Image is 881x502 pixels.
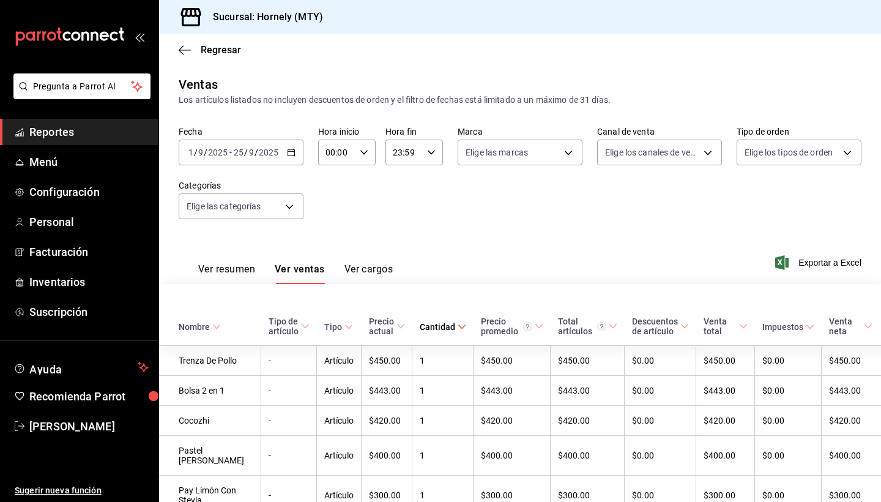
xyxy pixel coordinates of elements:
td: $400.00 [362,436,412,476]
span: Venta neta [829,317,873,336]
span: Total artículos [558,317,617,336]
span: Tipo [324,322,353,332]
td: $0.00 [755,406,822,436]
div: Descuentos de artículo [632,317,678,336]
td: 1 [412,346,474,376]
td: $0.00 [755,376,822,406]
span: Reportes [29,124,149,140]
button: Exportar a Excel [778,255,861,270]
td: $0.00 [755,346,822,376]
span: [PERSON_NAME] [29,418,149,435]
td: 1 [412,376,474,406]
span: Inventarios [29,274,149,290]
span: Elige las marcas [466,146,528,159]
td: $400.00 [551,436,625,476]
td: - [261,436,317,476]
svg: Precio promedio = Total artículos / cantidad [523,322,532,331]
td: $420.00 [362,406,412,436]
h3: Sucursal: Hornely (MTY) [203,10,323,24]
span: Menú [29,154,149,170]
span: Impuestos [762,322,814,332]
span: Venta total [704,317,748,336]
td: Trenza De Pollo [159,346,261,376]
td: $0.00 [625,346,696,376]
input: -- [188,148,194,157]
td: $450.00 [474,346,551,376]
input: -- [233,148,244,157]
td: - [261,406,317,436]
td: Cocozhi [159,406,261,436]
td: - [261,376,317,406]
td: Pastel [PERSON_NAME] [159,436,261,476]
label: Hora fin [385,127,443,136]
div: Nombre [179,322,210,332]
span: Recomienda Parrot [29,388,149,405]
td: $443.00 [474,376,551,406]
span: Facturación [29,244,149,260]
td: - [261,346,317,376]
span: Descuentos de artículo [632,317,689,336]
a: Pregunta a Parrot AI [9,89,151,102]
td: Artículo [317,376,362,406]
span: Cantidad [420,322,466,332]
span: Pregunta a Parrot AI [33,80,132,93]
div: Precio promedio [481,317,532,336]
td: 1 [412,406,474,436]
span: / [244,148,248,157]
label: Marca [458,127,582,136]
span: / [194,148,198,157]
input: ---- [258,148,279,157]
td: $0.00 [755,436,822,476]
input: -- [198,148,204,157]
div: Tipo [324,322,342,332]
td: $0.00 [625,436,696,476]
div: Venta total [704,317,737,336]
td: Artículo [317,436,362,476]
label: Tipo de orden [737,127,861,136]
div: navigation tabs [198,263,393,284]
button: Ver ventas [275,263,325,284]
td: $450.00 [362,346,412,376]
span: Elige las categorías [187,200,261,212]
button: open_drawer_menu [135,32,144,42]
span: Elige los canales de venta [605,146,699,159]
td: $443.00 [551,376,625,406]
div: Los artículos listados no incluyen descuentos de orden y el filtro de fechas está limitado a un m... [179,94,861,107]
span: Elige los tipos de orden [745,146,833,159]
td: $443.00 [696,376,755,406]
td: Artículo [317,346,362,376]
td: Bolsa 2 en 1 [159,376,261,406]
td: $0.00 [625,376,696,406]
span: Configuración [29,184,149,200]
td: $400.00 [474,436,551,476]
div: Total artículos [558,317,606,336]
span: Ayuda [29,360,133,375]
td: $400.00 [696,436,755,476]
button: Ver cargos [344,263,393,284]
td: $420.00 [696,406,755,436]
span: Personal [29,214,149,230]
td: Artículo [317,406,362,436]
svg: El total artículos considera cambios de precios en los artículos así como costos adicionales por ... [597,322,606,331]
span: - [229,148,232,157]
td: $450.00 [696,346,755,376]
button: Ver resumen [198,263,255,284]
td: $450.00 [551,346,625,376]
span: Nombre [179,322,221,332]
label: Canal de venta [597,127,722,136]
input: -- [248,148,255,157]
div: Impuestos [762,322,803,332]
div: Tipo de artículo [269,317,299,336]
span: / [204,148,207,157]
div: Precio actual [369,317,394,336]
span: Precio actual [369,317,405,336]
button: Pregunta a Parrot AI [13,73,151,99]
label: Hora inicio [318,127,376,136]
span: Sugerir nueva función [15,484,149,497]
div: Venta neta [829,317,862,336]
span: / [255,148,258,157]
label: Fecha [179,127,303,136]
button: Regresar [179,44,241,56]
td: $443.00 [362,376,412,406]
